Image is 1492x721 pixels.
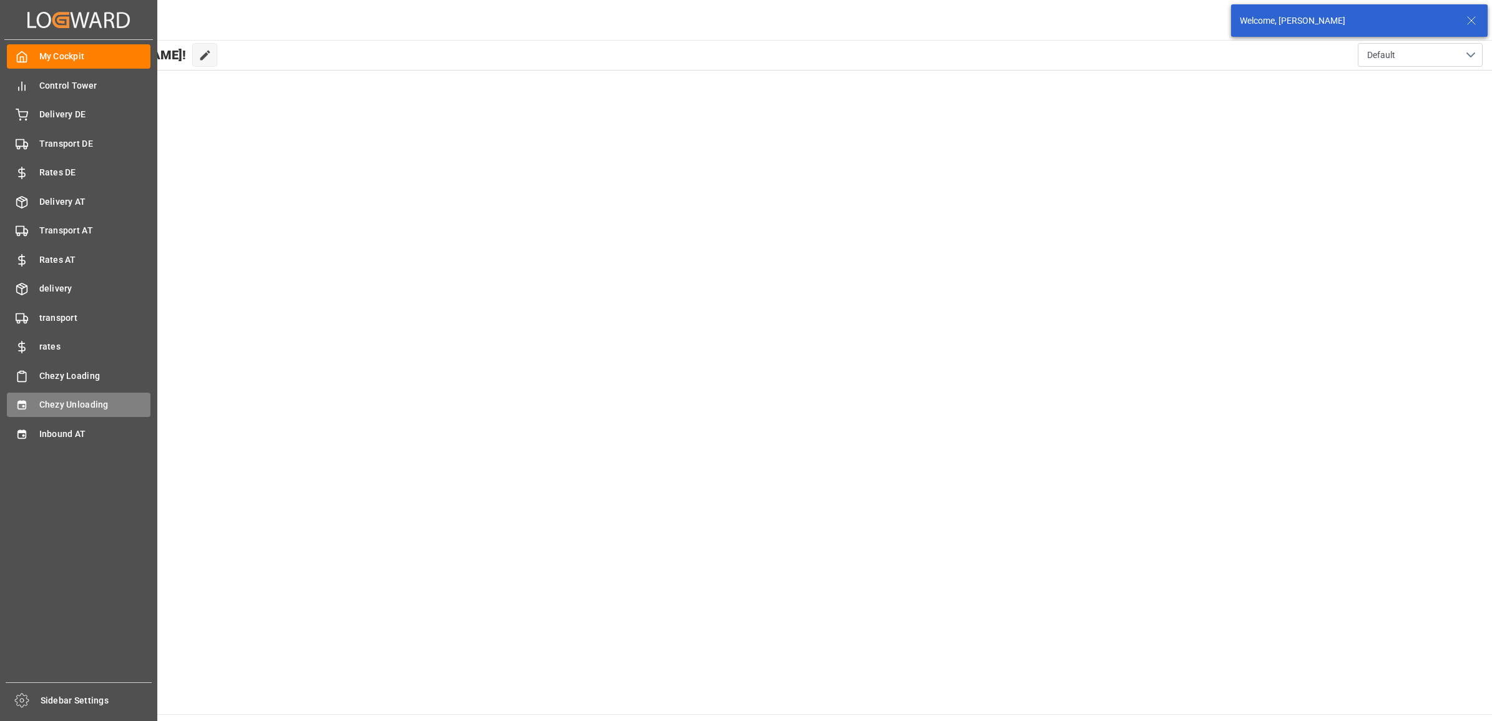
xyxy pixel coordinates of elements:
span: My Cockpit [39,50,151,63]
a: Control Tower [7,73,150,97]
a: Delivery AT [7,189,150,213]
span: rates [39,340,151,353]
span: Chezy Loading [39,370,151,383]
span: Rates DE [39,166,151,179]
span: Delivery DE [39,108,151,121]
a: My Cockpit [7,44,150,69]
span: delivery [39,282,151,295]
a: transport [7,305,150,330]
a: Inbound AT [7,421,150,446]
span: Delivery AT [39,195,151,208]
a: rates [7,335,150,359]
a: Transport DE [7,131,150,155]
span: Control Tower [39,79,151,92]
span: Chezy Unloading [39,398,151,411]
span: Inbound AT [39,428,151,441]
a: Chezy Unloading [7,393,150,417]
a: Transport AT [7,218,150,243]
a: delivery [7,277,150,301]
span: Transport AT [39,224,151,237]
button: open menu [1358,43,1483,67]
a: Rates DE [7,160,150,185]
a: Rates AT [7,247,150,272]
span: Rates AT [39,253,151,267]
span: Sidebar Settings [41,694,152,707]
span: Transport DE [39,137,151,150]
a: Delivery DE [7,102,150,127]
span: Default [1367,49,1395,62]
span: transport [39,311,151,325]
a: Chezy Loading [7,363,150,388]
div: Welcome, [PERSON_NAME] [1240,14,1455,27]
